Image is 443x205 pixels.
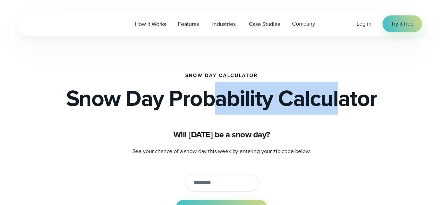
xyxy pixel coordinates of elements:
[212,20,235,28] span: Industries
[52,147,391,156] p: See your chance of a snow day this week by entering your zip code below.
[292,20,315,28] span: Company
[129,17,172,31] a: How it Works
[185,73,258,78] h1: Snow Day Calculator
[178,20,199,28] span: Features
[382,15,422,32] a: Try it free
[249,20,280,28] span: Case Studies
[52,129,391,140] h1: Will [DATE] be a snow day?
[243,17,286,31] a: Case Studies
[391,20,413,28] span: Try it free
[135,20,166,28] span: How it Works
[357,20,371,28] a: Log in
[66,87,377,109] h2: Snow Day Probability Calculator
